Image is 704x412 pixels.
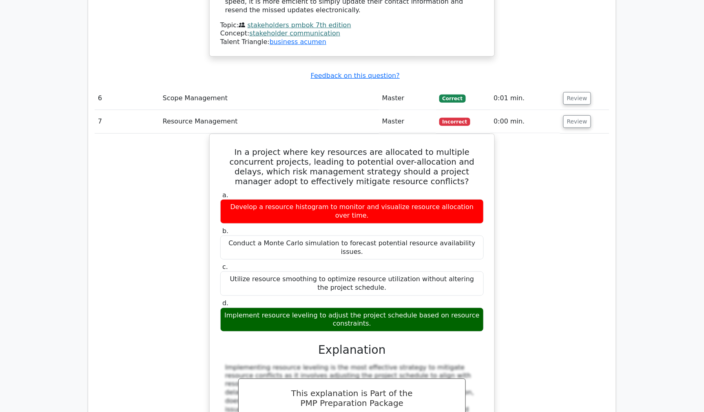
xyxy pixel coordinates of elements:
a: Feedback on this question? [311,72,400,79]
div: Develop a resource histogram to monitor and visualize resource allocation over time. [220,199,484,224]
div: Topic: [220,21,484,30]
div: Conduct a Monte Carlo simulation to forecast potential resource availability issues. [220,236,484,260]
td: Resource Management [159,110,379,133]
h5: In a project where key resources are allocated to multiple concurrent projects, leading to potent... [219,147,485,186]
span: d. [222,299,228,307]
td: 0:00 min. [490,110,560,133]
h3: Explanation [225,343,479,357]
a: stakeholders pmbok 7th edition [248,21,351,29]
td: Scope Management [159,87,379,110]
div: Implement resource leveling to adjust the project schedule based on resource constraints. [220,308,484,332]
span: Correct [439,95,466,103]
td: Master [379,110,436,133]
a: business acumen [270,38,326,46]
td: Master [379,87,436,110]
span: c. [222,263,228,271]
div: Concept: [220,29,484,38]
a: stakeholder communication [250,29,341,37]
span: b. [222,227,228,235]
td: 0:01 min. [490,87,560,110]
td: 6 [95,87,159,110]
span: a. [222,191,228,199]
span: Incorrect [439,118,471,126]
div: Talent Triangle: [220,21,484,46]
button: Review [563,115,591,128]
button: Review [563,92,591,105]
td: 7 [95,110,159,133]
div: Utilize resource smoothing to optimize resource utilization without altering the project schedule. [220,271,484,296]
